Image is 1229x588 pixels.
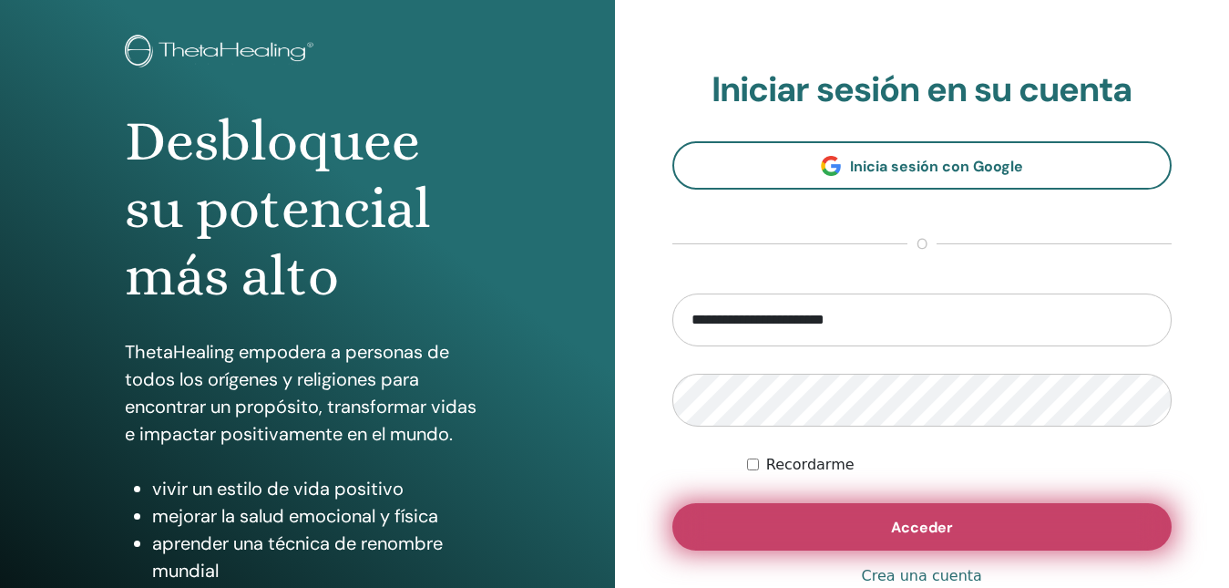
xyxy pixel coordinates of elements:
a: Crea una cuenta [862,565,982,587]
p: ThetaHealing empodera a personas de todos los orígenes y religiones para encontrar un propósito, ... [125,338,489,448]
button: Acceder [672,503,1173,551]
a: Inicia sesión con Google [672,141,1173,190]
li: vivir un estilo de vida positivo [152,475,489,502]
label: Recordarme [766,454,855,476]
span: Acceder [891,518,953,537]
h1: Desbloquee su potencial más alto [125,108,489,311]
li: mejorar la salud emocional y física [152,502,489,530]
h2: Iniciar sesión en su cuenta [672,69,1173,111]
li: aprender una técnica de renombre mundial [152,530,489,584]
span: Inicia sesión con Google [850,157,1023,176]
span: o [907,233,937,255]
div: Mantenerme autenticado indefinidamente o hasta cerrar la sesión manualmente [747,454,1172,476]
